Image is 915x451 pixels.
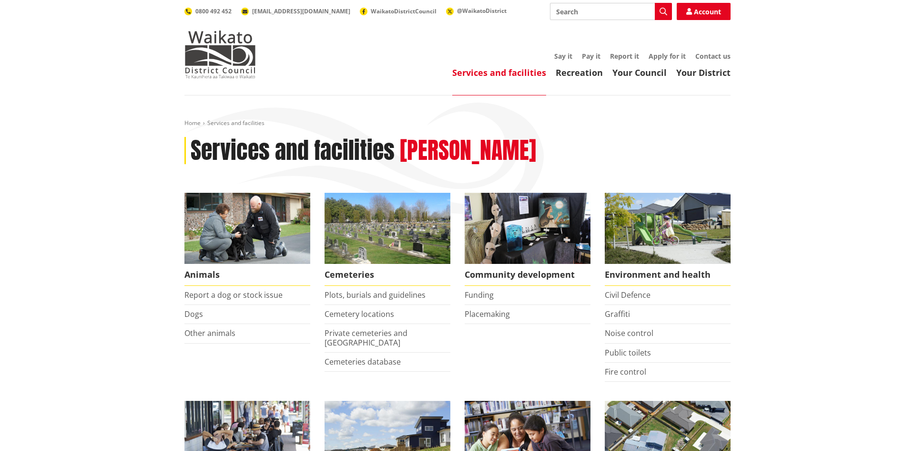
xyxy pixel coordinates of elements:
[605,328,653,338] a: Noise control
[582,52,600,61] a: Pay it
[325,264,450,286] span: Cemeteries
[605,309,630,319] a: Graffiti
[556,67,603,78] a: Recreation
[465,309,510,319] a: Placemaking
[191,137,395,165] h1: Services and facilities
[195,7,232,15] span: 0800 492 452
[457,7,507,15] span: @WaikatoDistrict
[241,7,350,15] a: [EMAIL_ADDRESS][DOMAIN_NAME]
[465,264,590,286] span: Community development
[400,137,536,165] h2: [PERSON_NAME]
[465,193,590,286] a: Matariki Travelling Suitcase Art Exhibition Community development
[184,328,235,338] a: Other animals
[605,193,731,264] img: New housing in Pokeno
[610,52,639,61] a: Report it
[605,290,651,300] a: Civil Defence
[184,119,201,127] a: Home
[325,328,407,347] a: Private cemeteries and [GEOGRAPHIC_DATA]
[184,290,283,300] a: Report a dog or stock issue
[446,7,507,15] a: @WaikatoDistrict
[605,193,731,286] a: New housing in Pokeno Environment and health
[465,290,494,300] a: Funding
[207,119,264,127] span: Services and facilities
[554,52,572,61] a: Say it
[677,3,731,20] a: Account
[325,193,450,286] a: Huntly Cemetery Cemeteries
[184,31,256,78] img: Waikato District Council - Te Kaunihera aa Takiwaa o Waikato
[325,290,426,300] a: Plots, burials and guidelines
[252,7,350,15] span: [EMAIL_ADDRESS][DOMAIN_NAME]
[184,264,310,286] span: Animals
[325,309,394,319] a: Cemetery locations
[676,67,731,78] a: Your District
[465,193,590,264] img: Matariki Travelling Suitcase Art Exhibition
[550,3,672,20] input: Search input
[184,309,203,319] a: Dogs
[605,347,651,358] a: Public toilets
[649,52,686,61] a: Apply for it
[184,193,310,264] img: Animal Control
[325,357,401,367] a: Cemeteries database
[325,193,450,264] img: Huntly Cemetery
[695,52,731,61] a: Contact us
[605,367,646,377] a: Fire control
[371,7,437,15] span: WaikatoDistrictCouncil
[184,193,310,286] a: Waikato District Council Animal Control team Animals
[360,7,437,15] a: WaikatoDistrictCouncil
[605,264,731,286] span: Environment and health
[612,67,667,78] a: Your Council
[184,7,232,15] a: 0800 492 452
[184,119,731,127] nav: breadcrumb
[452,67,546,78] a: Services and facilities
